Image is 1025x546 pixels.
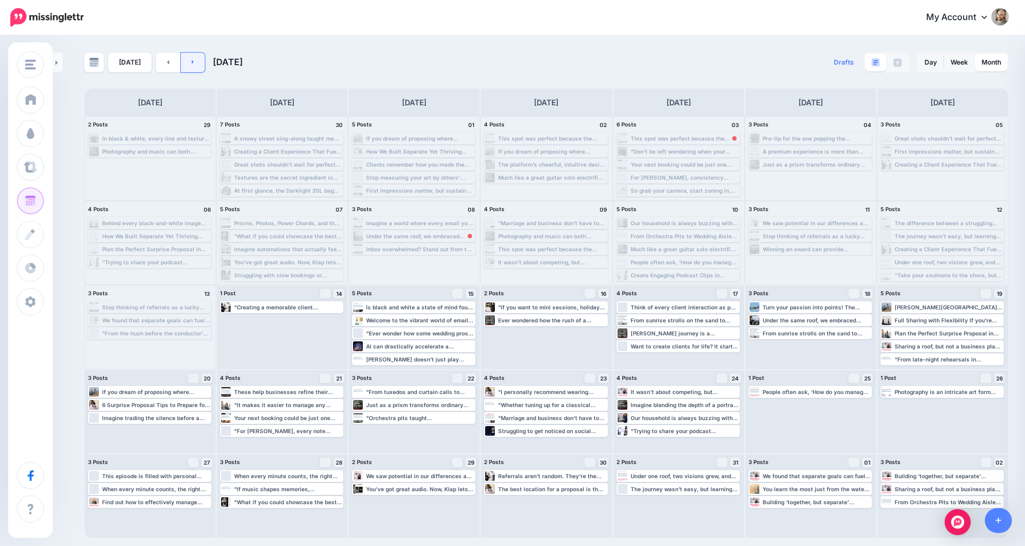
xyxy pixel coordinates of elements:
span: 4 Posts [484,374,505,381]
div: This spot was perfect because the natural light bouncing off the historic stone walls created a v... [498,246,606,252]
span: 3 Posts [749,459,769,465]
div: Think of every client interaction as part of your brand’s story. Make it rich, personal, and memo... [631,304,739,310]
h4: [DATE] [138,96,162,109]
a: Week [944,54,974,71]
div: Create Engaging Podcast Clips in Minutes with Klap: [URL][DOMAIN_NAME] [631,272,739,278]
div: Your next booking could be just one email away. Unlock the secrets of successful email marketing,... [234,415,342,421]
a: 22 [466,373,476,383]
div: Building ‘together, but separate’ businesses came with challenges and rewards. Discover our real-... [763,499,871,505]
a: 28 [334,458,344,467]
h4: 11 [862,205,873,214]
div: "Orchestra pits taught [PERSON_NAME] about discipline and timing, but walking a bride down the ai... [366,415,474,421]
a: 24 [730,373,741,383]
span: 3 Posts [881,121,901,128]
a: Day [918,54,944,71]
a: 18 [862,289,873,299]
img: Missinglettr [10,8,84,27]
h4: 02 [598,120,609,130]
h4: 12 [994,205,1005,214]
span: [DATE] [213,56,243,67]
div: Photography and music can both shatter light into color and sound into emotion. Discover how pris... [102,148,210,155]
span: 1 Post [881,374,896,381]
a: My Account [915,4,1009,31]
div: Great shots shouldn’t wait for perfect conditions. With [PERSON_NAME] actionable travel tips, lea... [234,161,342,168]
span: 6 Posts [617,121,637,128]
span: 23 [600,376,607,381]
a: Drafts [827,53,860,72]
div: Imagine trading the silence before a concert with the nervous excitement just before a wedding ma... [102,415,210,421]
div: We found that separate goals can fuel stronger partnerships. Here’s how having our own photograph... [102,317,210,323]
span: 1 Post [220,290,236,296]
span: 24 [732,376,739,381]
span: Drafts [834,59,854,66]
span: 17 [733,291,738,296]
h4: 01 [466,120,476,130]
div: "For [PERSON_NAME], every note played in an orchestra pit prepared him for the backstage joy of w... [234,428,342,434]
div: Great shots shouldn’t wait for perfect conditions. With [PERSON_NAME] actionable travel tips, lea... [895,135,1003,142]
a: 26 [994,373,1005,383]
a: 23 [598,373,609,383]
span: 19 [997,291,1002,296]
h4: 09 [598,205,609,214]
div: Open Intercom Messenger [945,509,971,535]
div: "Trying to share your podcast highlights but overwhelmed by editing? Klap lets you create eye-cat... [102,259,210,265]
a: 16 [598,289,609,299]
a: 31 [730,458,741,467]
span: 3 Posts [881,459,901,465]
span: 4 Posts [617,290,637,296]
div: Just as a prism transforms ordinary sunlight into a cascade of color, [PERSON_NAME] uses lenses a... [366,402,474,408]
a: 30 [598,458,609,467]
div: You learn the most just from the water cooler, so to speak, conversations that happened around th... [763,486,871,492]
div: A premium experience is more than what’s on your price list; it’s woven through every conversatio... [763,148,871,155]
div: Clients remember how you made them feel, not just the final product. Elevate every interaction fr... [366,161,474,168]
span: 5 Posts [352,290,372,296]
div: "From late-night rehearsals in orchestra pits to the warm glow of wedding ceremonies, [PERSON_NAM... [895,356,1003,363]
span: 5 Posts [617,206,637,212]
span: 27 [204,460,210,465]
div: When every minute counts, the right Instagram automation tool can skyrocket your influence and fr... [102,486,210,492]
span: 5 Posts [881,290,901,296]
h4: 10 [730,205,741,214]
div: Imagine blending the depth of a portrait with the energy of a power chord. That’s the [PERSON_NAM... [631,402,739,408]
div: From sunrise strolls on the sand to sunset under fairy lights, [PERSON_NAME][GEOGRAPHIC_DATA] is ... [763,330,871,337]
a: 02 [994,458,1005,467]
div: Your next booking could be just one email away. Unlock the secrets of successful email marketing,... [631,161,739,168]
div: For [PERSON_NAME], consistency means every step a couple takes with you feels intentional and rea... [631,174,739,181]
span: 21 [336,376,342,381]
span: 3 Posts [749,121,769,128]
div: The journey wasn’t easy, but learning how to respect and champion each other’s business dreams ha... [895,233,1003,239]
span: 5 Posts [881,206,901,212]
div: Is black and white a state of mind found through your viewfinder, or a transformative touch accom... [366,304,474,310]
div: Ever wondered how the rush of a symphony performance compares to playing the first song at a wedd... [498,317,606,323]
span: 3 Posts [749,206,769,212]
span: 02 [996,460,1003,465]
div: Stop measuring your art by others’ standards. True, long-term growth in photography comes from em... [366,174,474,181]
div: You’ve got great audio. Now, Klap lets you amplify those moments into bite-sized video clips that... [234,259,342,265]
div: When every minute counts, the right Instagram automation tool can skyrocket your influence and fr... [234,473,342,479]
h4: 30 [334,120,344,130]
div: Under one roof, two visions grew, and neither had to shrink for the other to succeed. Here’s the ... [895,259,1003,265]
div: Sharing a roof, but not a business plan, allowed us to experiment fearlessly and grow uniquely. O... [895,343,1003,350]
h4: 13 [202,289,212,299]
span: 4 Posts [617,374,637,381]
div: People often ask, ‘How do you manage two businesses and one home?’ Our answer: clear schedules, m... [631,259,739,265]
div: How We Built Separate Yet Thriving Photography Businesses Under One Roof with [PERSON_NAME] + [PE... [366,148,474,155]
span: 5 Posts [220,206,240,212]
span: 16 [601,291,606,296]
a: 15 [466,289,476,299]
div: [PERSON_NAME][GEOGRAPHIC_DATA] isn’t just a destination; it’s the backdrop for the beginning of y... [895,304,1003,310]
div: Imagine a world where every email you send isn’t just another message, it’s a doorway to your bes... [366,220,474,226]
div: Our household is always buzzing with edits, emails, and creative sparks flying in every direction... [631,220,739,226]
div: Creating a Client Experience That Fuels Referrals. Read the full article: Creating a Client Exper... [234,148,342,155]
div: These help businesses refine their strategies, ensuring marketing targets are met. Read more 👉 [URL] [234,389,342,395]
div: Pro-tip for the one popping the question: Don't go it alone! Teamwork makes the dream work, espec... [763,135,871,142]
div: First impressions matter, but sustained excellence seals the deal. Commit to consistency, and you... [895,148,1003,155]
div: AI can drastically accelerate a photographer's workflow, enabling exploration of new creative ter... [366,343,474,350]
div: "Ever wonder how some wedding pros are booked solid while others struggle for leads? The secret’s... [366,330,474,337]
div: Turn your passion into points! The United MileagePlus Credit Card helps photography entrepreneurs... [763,304,871,310]
div: Our household is always buzzing with edits, emails, and creative sparks flying in every direction... [631,415,739,421]
div: Creating a Client Experience That Fuels Referrals: [URL][DOMAIN_NAME] [895,246,1003,252]
div: We saw potential in our differences and built businesses that complement instead of clash. Here’s... [763,220,871,226]
h4: 04 [862,120,873,130]
div: Plan the Perfect Surprise Proposal in [PERSON_NAME][GEOGRAPHIC_DATA] ▸ [URL][DOMAIN_NAME] [895,330,1003,337]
